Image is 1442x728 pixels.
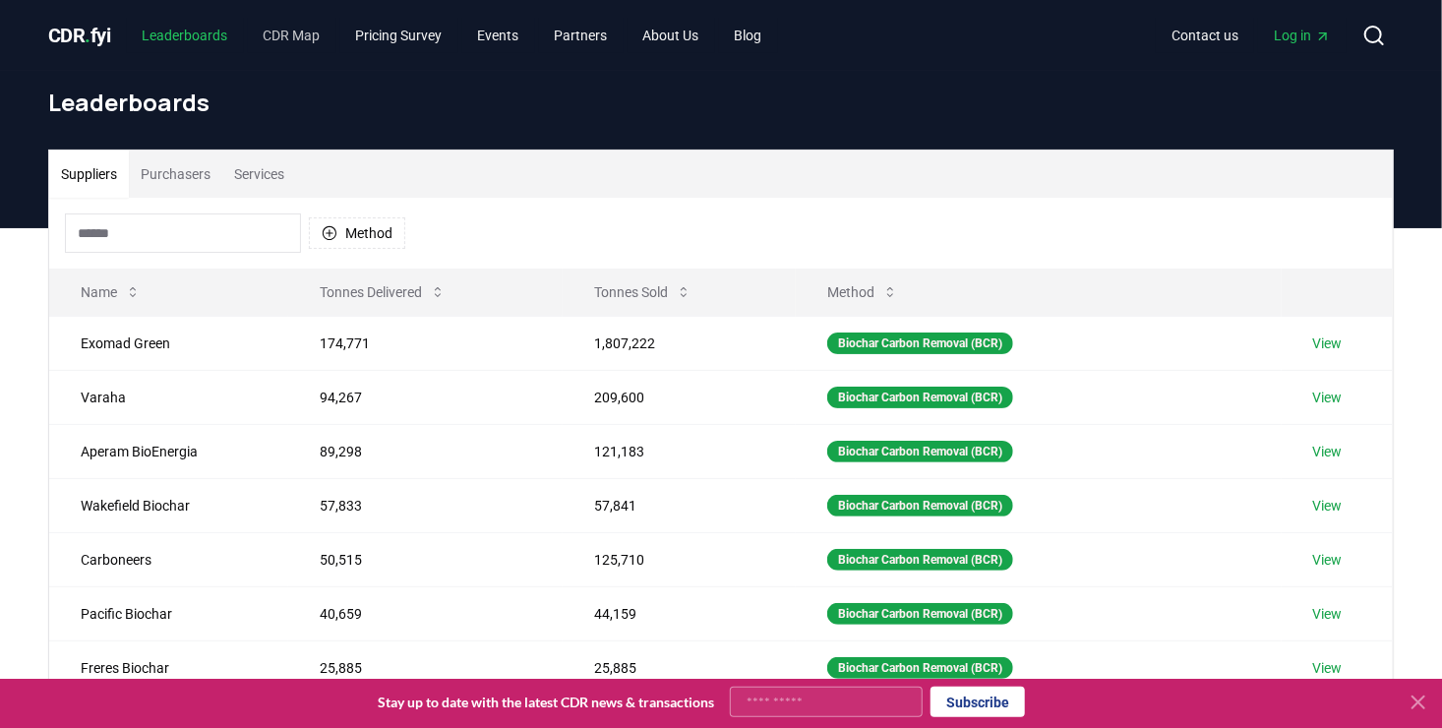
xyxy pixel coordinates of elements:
[49,586,288,640] td: Pacific Biochar
[1258,18,1347,53] a: Log in
[462,18,535,53] a: Events
[1313,496,1343,516] a: View
[1313,388,1343,407] a: View
[288,316,563,370] td: 174,771
[49,478,288,532] td: Wakefield Biochar
[309,217,405,249] button: Method
[827,441,1013,462] div: Biochar Carbon Removal (BCR)
[288,586,563,640] td: 40,659
[304,273,461,312] button: Tonnes Delivered
[811,273,914,312] button: Method
[48,24,111,47] span: CDR fyi
[563,424,796,478] td: 121,183
[49,316,288,370] td: Exomad Green
[1313,442,1343,461] a: View
[563,586,796,640] td: 44,159
[578,273,707,312] button: Tonnes Sold
[65,273,156,312] button: Name
[827,387,1013,408] div: Biochar Carbon Removal (BCR)
[127,18,778,53] nav: Main
[86,24,91,47] span: .
[1156,18,1347,53] nav: Main
[49,640,288,695] td: Freres Biochar
[1313,334,1343,353] a: View
[288,370,563,424] td: 94,267
[288,424,563,478] td: 89,298
[1313,658,1343,678] a: View
[827,657,1013,679] div: Biochar Carbon Removal (BCR)
[48,22,111,49] a: CDR.fyi
[49,370,288,424] td: Varaha
[719,18,778,53] a: Blog
[628,18,715,53] a: About Us
[49,532,288,586] td: Carboneers
[288,640,563,695] td: 25,885
[222,151,296,198] button: Services
[827,549,1013,571] div: Biochar Carbon Removal (BCR)
[539,18,624,53] a: Partners
[1274,26,1331,45] span: Log in
[563,478,796,532] td: 57,841
[340,18,458,53] a: Pricing Survey
[49,151,129,198] button: Suppliers
[1313,550,1343,570] a: View
[248,18,336,53] a: CDR Map
[1156,18,1254,53] a: Contact us
[563,532,796,586] td: 125,710
[288,532,563,586] td: 50,515
[563,316,796,370] td: 1,807,222
[827,333,1013,354] div: Biochar Carbon Removal (BCR)
[563,370,796,424] td: 209,600
[129,151,222,198] button: Purchasers
[563,640,796,695] td: 25,885
[48,87,1394,118] h1: Leaderboards
[827,495,1013,516] div: Biochar Carbon Removal (BCR)
[127,18,244,53] a: Leaderboards
[827,603,1013,625] div: Biochar Carbon Removal (BCR)
[49,424,288,478] td: Aperam BioEnergia
[1313,604,1343,624] a: View
[288,478,563,532] td: 57,833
